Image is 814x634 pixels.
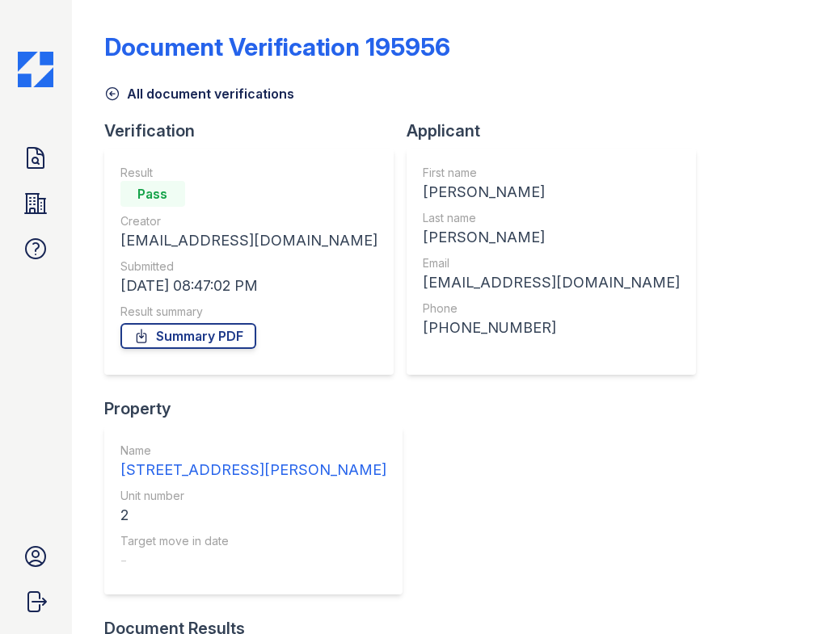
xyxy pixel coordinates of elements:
div: [EMAIL_ADDRESS][DOMAIN_NAME] [120,229,377,252]
a: All document verifications [104,84,294,103]
div: Creator [120,213,377,229]
div: Document Verification 195956 [104,32,450,61]
div: Target move in date [120,533,386,549]
div: Pass [120,181,185,207]
div: Submitted [120,258,377,275]
iframe: chat widget [746,569,798,618]
div: [PHONE_NUMBER] [423,317,680,339]
div: Result summary [120,304,377,320]
div: Property [104,397,415,420]
a: Name [STREET_ADDRESS][PERSON_NAME] [120,443,386,481]
div: Last name [423,210,680,226]
div: 2 [120,504,386,527]
div: [EMAIL_ADDRESS][DOMAIN_NAME] [423,271,680,294]
div: - [120,549,386,572]
img: CE_Icon_Blue-c292c112584629df590d857e76928e9f676e5b41ef8f769ba2f05ee15b207248.png [18,52,53,87]
div: First name [423,165,680,181]
div: Email [423,255,680,271]
div: [DATE] 08:47:02 PM [120,275,377,297]
a: Summary PDF [120,323,256,349]
div: [STREET_ADDRESS][PERSON_NAME] [120,459,386,481]
div: [PERSON_NAME] [423,226,680,249]
div: Applicant [407,120,709,142]
div: Unit number [120,488,386,504]
div: Name [120,443,386,459]
div: Result [120,165,377,181]
div: [PERSON_NAME] [423,181,680,204]
div: Phone [423,300,680,317]
div: Verification [104,120,407,142]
